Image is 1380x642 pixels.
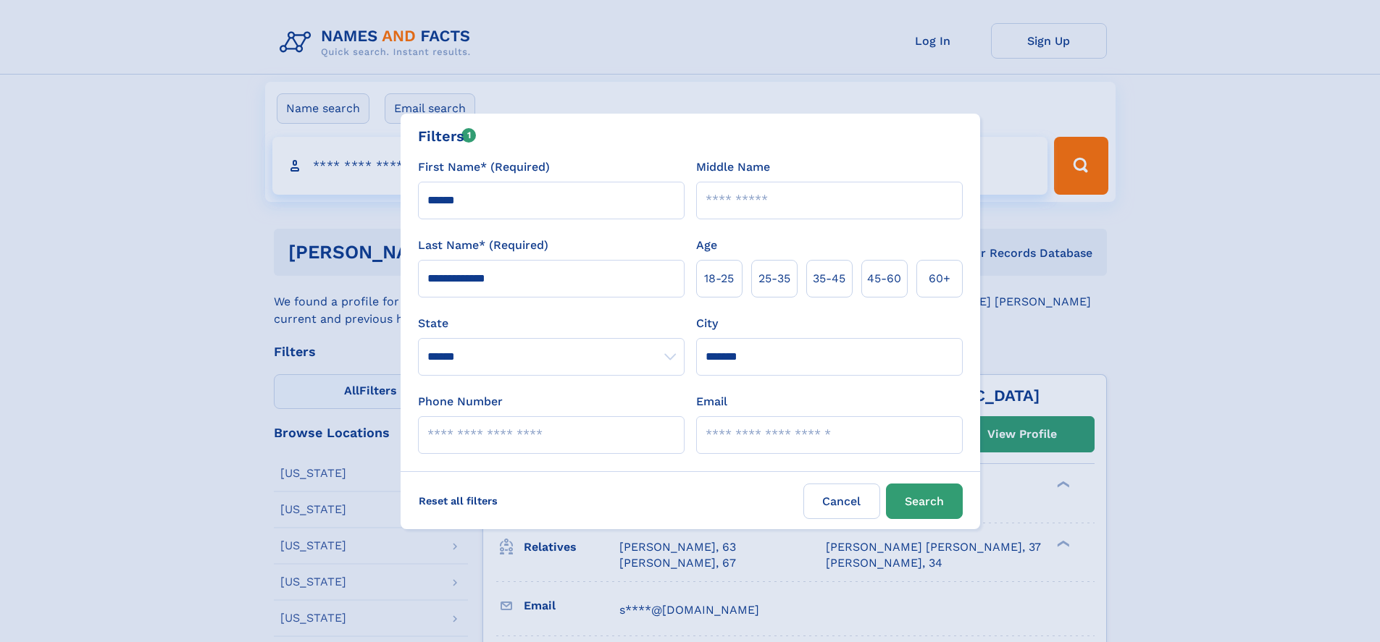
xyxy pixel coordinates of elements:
[929,270,950,287] span: 60+
[696,159,770,176] label: Middle Name
[696,315,718,332] label: City
[704,270,734,287] span: 18‑25
[418,159,550,176] label: First Name* (Required)
[758,270,790,287] span: 25‑35
[696,237,717,254] label: Age
[813,270,845,287] span: 35‑45
[696,393,727,410] label: Email
[418,125,477,147] div: Filters
[418,237,548,254] label: Last Name* (Required)
[867,270,901,287] span: 45‑60
[418,315,685,332] label: State
[418,393,503,410] label: Phone Number
[886,483,963,519] button: Search
[803,483,880,519] label: Cancel
[409,483,507,518] label: Reset all filters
